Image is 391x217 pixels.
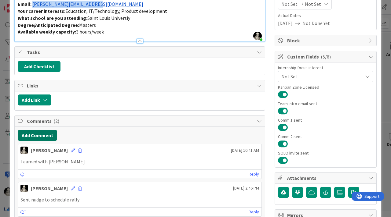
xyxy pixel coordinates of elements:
p: Teamed with [PERSON_NAME] [20,158,259,165]
div: Kanban Zone Licensed [278,85,373,89]
button: Add Comment [18,130,57,141]
span: Not Set [281,73,363,80]
button: Add Link [18,94,51,105]
button: Add Checklist [18,61,60,72]
strong: Your career interests: [18,8,65,14]
span: Custom Fields [287,53,365,60]
div: [PERSON_NAME] [31,147,68,154]
strong: What school are you attending: [18,15,87,21]
span: Not Set [305,0,321,8]
strong: Degree/Anticipated Degree: [18,22,79,28]
span: Comments [27,117,254,125]
span: [DATE] 2:46 PM [233,185,259,191]
span: Saint Louis Universiy [87,15,130,21]
span: [DATE] [278,20,293,27]
span: ( 5/6 ) [321,54,331,60]
span: Attachments [287,174,365,182]
a: Reply [249,170,259,178]
a: [PERSON_NAME][EMAIL_ADDRESS][DOMAIN_NAME] [32,1,143,7]
div: Comm 2 sent [278,134,373,139]
span: ( 2 ) [53,118,59,124]
div: Comm 1 sent [278,118,373,122]
span: Masters [79,22,96,28]
span: [DATE] 10:41 AM [231,147,259,154]
div: SOLO invite sent [278,151,373,155]
span: Education, IT/Technology, Product development [65,8,167,14]
span: Block [287,37,365,44]
div: Internship focus interest [278,66,373,70]
span: Support [13,1,28,8]
span: Actual Dates [278,12,373,19]
a: Reply [249,208,259,216]
div: Team intro email sent [278,101,373,106]
p: Sent nudge to schedule rally [20,196,259,203]
span: Tasks [27,48,254,56]
span: 3 hours/week [76,29,104,35]
strong: Email: [18,1,31,7]
span: Links [27,82,254,89]
img: WS [20,147,28,154]
img: WS [20,185,28,192]
span: Not Set [281,0,298,8]
span: Not Done Yet [302,20,330,27]
strong: Available weekly capacity: [18,29,76,35]
div: [PERSON_NAME] [31,185,68,192]
img: 5slRnFBaanOLW26e9PW3UnY7xOjyexml.jpeg [253,32,262,40]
